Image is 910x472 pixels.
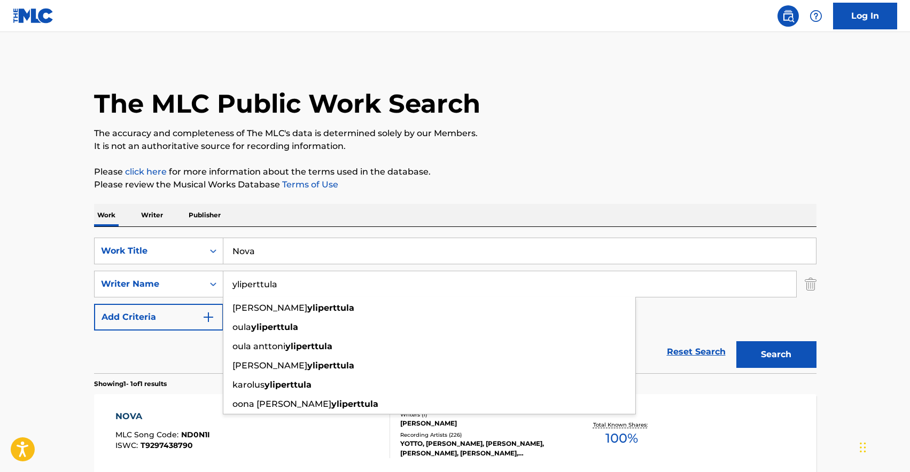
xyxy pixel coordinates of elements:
a: click here [125,167,167,177]
span: karolus [232,380,265,390]
strong: yliperttula [307,360,354,371]
div: YOTTO, [PERSON_NAME], [PERSON_NAME], [PERSON_NAME], [PERSON_NAME], [PERSON_NAME],[PERSON_NAME], [... [400,439,562,458]
strong: yliperttula [307,303,354,313]
div: Recording Artists ( 226 ) [400,431,562,439]
img: help [810,10,822,22]
form: Search Form [94,238,816,373]
img: MLC Logo [13,8,54,23]
span: MLC Song Code : [115,430,181,439]
img: search [782,10,795,22]
span: oona [PERSON_NAME] [232,399,331,409]
a: Log In [833,3,897,29]
p: Please for more information about the terms used in the database. [94,166,816,178]
p: Work [94,204,119,226]
div: [PERSON_NAME] [400,419,562,428]
p: Please review the Musical Works Database [94,178,816,191]
p: Total Known Shares: [593,421,650,429]
img: 9d2ae6d4665cec9f34b9.svg [202,311,215,324]
button: Search [736,341,816,368]
span: oula [232,322,251,332]
a: Reset Search [662,340,731,364]
p: Publisher [185,204,224,226]
a: Public Search [777,5,799,27]
a: Terms of Use [280,179,338,190]
span: [PERSON_NAME] [232,360,307,371]
span: ISWC : [115,440,141,450]
p: Writer [138,204,166,226]
img: Delete Criterion [805,271,816,297]
div: NOVA [115,410,210,423]
p: It is not an authoritative source for recording information. [94,140,816,153]
h1: The MLC Public Work Search [94,88,480,120]
iframe: Chat Widget [857,421,910,472]
span: 100 % [605,429,638,448]
strong: yliperttula [331,399,378,409]
p: The accuracy and completeness of The MLC's data is determined solely by our Members. [94,127,816,140]
div: Writers ( 1 ) [400,411,562,419]
strong: yliperttula [285,341,332,351]
div: Writer Name [101,278,197,290]
span: ND0N1I [181,430,210,439]
div: Help [805,5,827,27]
p: Showing 1 - 1 of 1 results [94,379,167,389]
span: T9297438790 [141,440,193,450]
div: Drag [860,431,866,463]
span: [PERSON_NAME] [232,303,307,313]
strong: yliperttula [251,322,298,332]
div: Work Title [101,245,197,257]
span: oula anttoni [232,341,285,351]
strong: yliperttula [265,380,312,390]
button: Add Criteria [94,304,223,331]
